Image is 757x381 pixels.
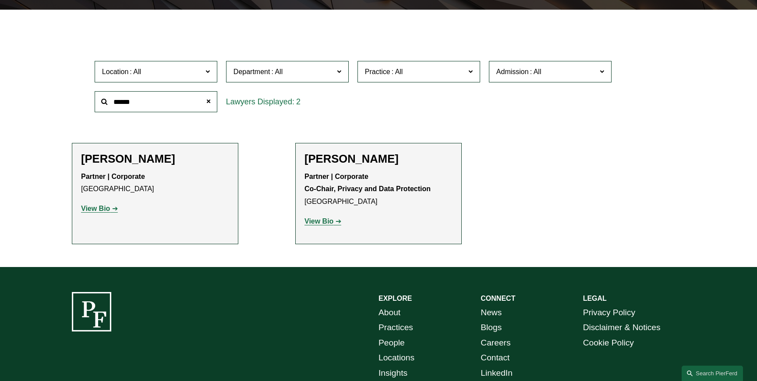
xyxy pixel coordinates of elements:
[378,320,413,335] a: Practices
[378,305,400,320] a: About
[102,68,129,75] span: Location
[233,68,270,75] span: Department
[481,335,510,351] a: Careers
[583,295,607,302] strong: LEGAL
[81,173,145,180] strong: Partner | Corporate
[496,68,529,75] span: Admission
[378,366,407,381] a: Insights
[583,305,635,320] a: Privacy Policy
[378,295,412,302] strong: EXPLORE
[481,350,509,366] a: Contact
[296,97,301,106] span: 2
[583,320,661,335] a: Disclaimer & Notices
[304,217,341,225] a: View Bio
[481,295,515,302] strong: CONNECT
[378,350,414,366] a: Locations
[682,366,743,381] a: Search this site
[304,173,431,193] strong: Partner | Corporate Co-Chair, Privacy and Data Protection
[81,152,229,166] h2: [PERSON_NAME]
[304,171,453,208] p: [GEOGRAPHIC_DATA]
[304,152,453,166] h2: [PERSON_NAME]
[481,320,502,335] a: Blogs
[304,217,333,225] strong: View Bio
[365,68,390,75] span: Practice
[481,366,513,381] a: LinkedIn
[583,335,634,351] a: Cookie Policy
[81,205,118,212] a: View Bio
[81,205,110,212] strong: View Bio
[481,305,502,320] a: News
[378,335,405,351] a: People
[81,171,229,196] p: [GEOGRAPHIC_DATA]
